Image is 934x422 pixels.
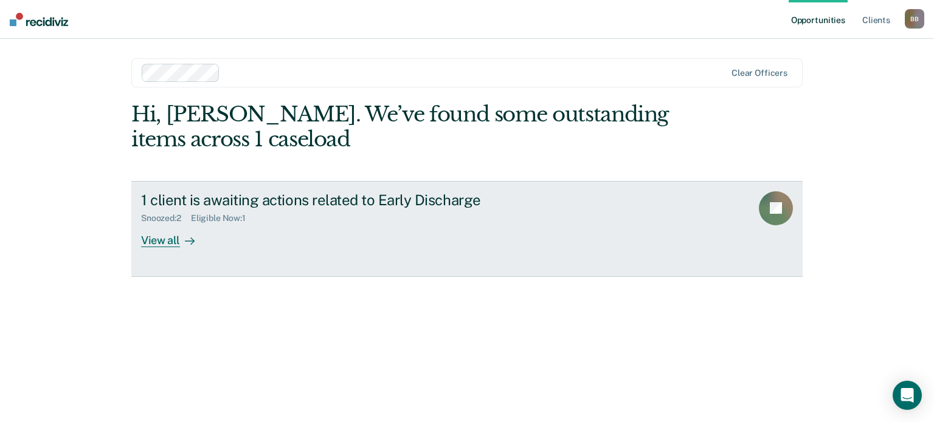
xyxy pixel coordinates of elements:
img: Recidiviz [10,13,68,26]
div: Snoozed : 2 [141,213,191,223]
div: Hi, [PERSON_NAME]. We’ve found some outstanding items across 1 caseload [131,102,668,152]
a: 1 client is awaiting actions related to Early DischargeSnoozed:2Eligible Now:1View all [131,181,803,277]
div: Clear officers [732,68,787,78]
div: B B [905,9,924,29]
div: 1 client is awaiting actions related to Early Discharge [141,191,568,209]
button: BB [905,9,924,29]
div: Eligible Now : 1 [191,213,255,223]
div: Open Intercom Messenger [893,381,922,410]
div: View all [141,223,209,247]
